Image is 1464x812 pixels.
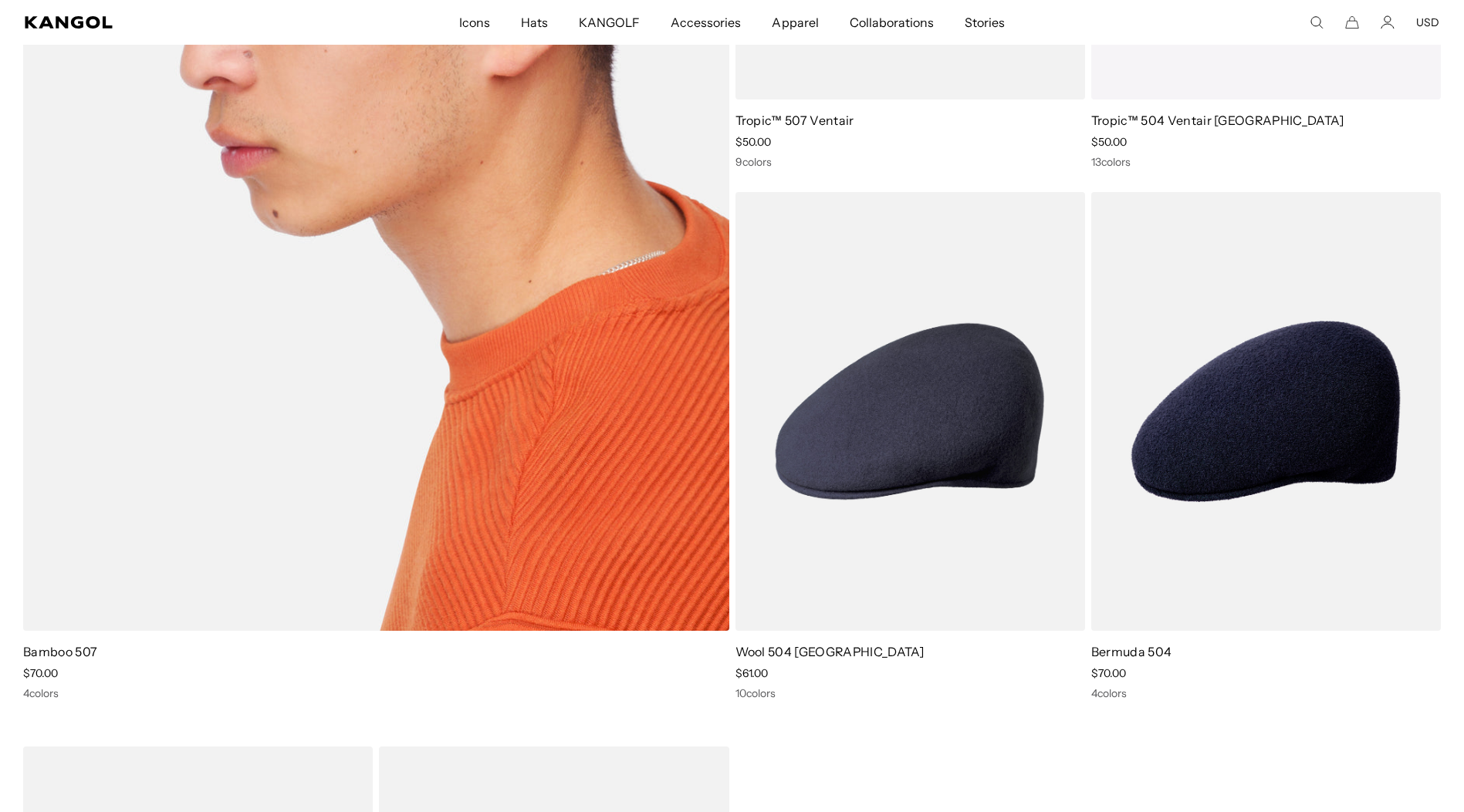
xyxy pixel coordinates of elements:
[1091,686,1441,700] div: 4 colors
[1345,15,1359,29] button: Cart
[1091,155,1441,169] div: 13 colors
[735,666,768,680] span: $61.00
[735,155,1085,169] div: 9 colors
[1416,15,1439,29] button: USD
[23,666,58,680] span: $70.00
[735,686,1085,700] div: 10 colors
[1310,15,1324,29] summary: Search here
[23,644,97,659] a: Bamboo 507
[1091,113,1344,128] a: Tropic™ 504 Ventair [GEOGRAPHIC_DATA]
[735,192,1085,631] img: Wool 504 USA
[23,686,729,700] div: 4 colors
[735,135,771,149] span: $50.00
[1091,135,1127,149] span: $50.00
[1381,15,1395,29] a: Account
[1091,666,1126,680] span: $70.00
[735,113,854,128] a: Tropic™ 507 Ventair
[25,16,304,29] a: Kangol
[1091,192,1441,631] img: Bermuda 504
[1091,644,1172,659] a: Bermuda 504
[735,644,925,659] a: Wool 504 [GEOGRAPHIC_DATA]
